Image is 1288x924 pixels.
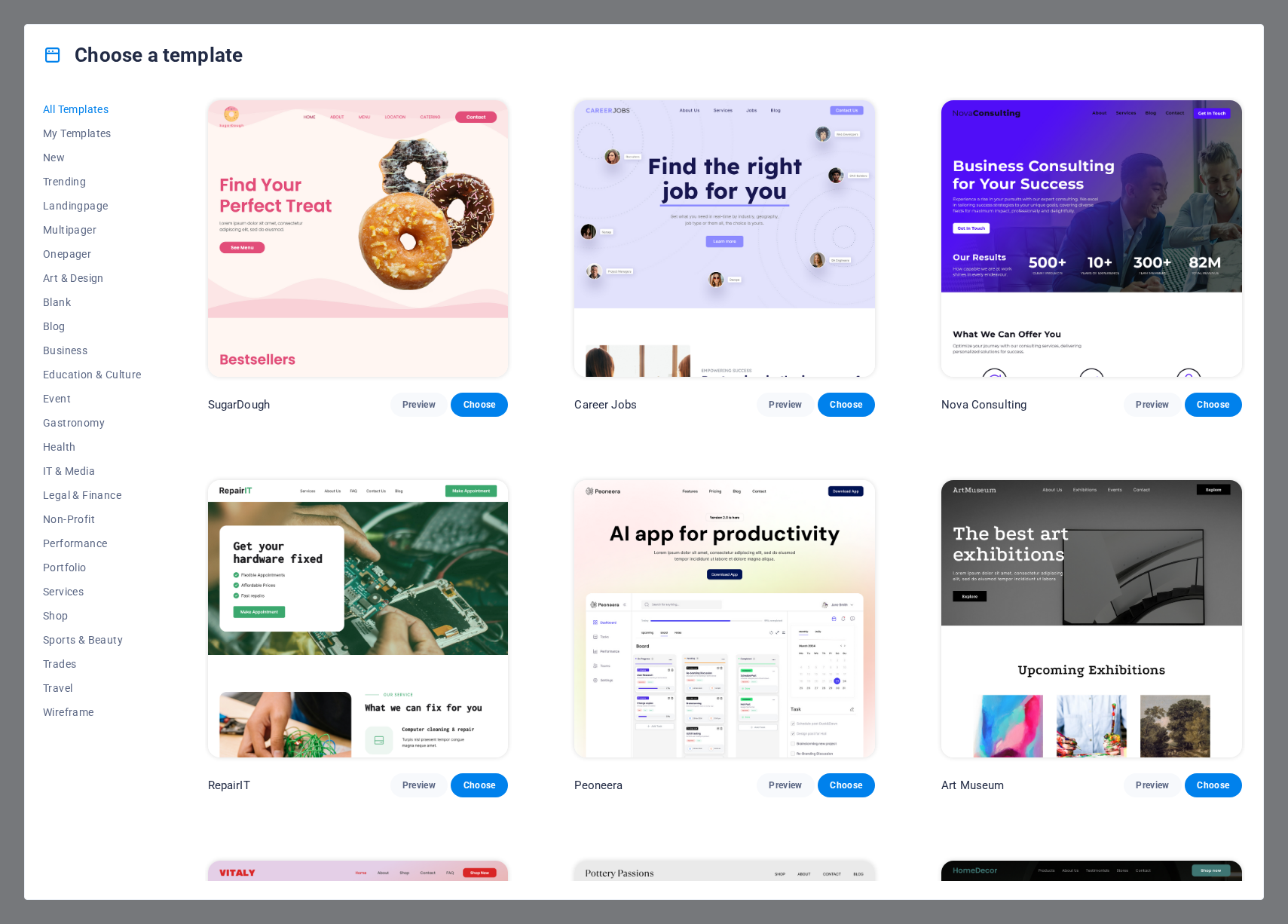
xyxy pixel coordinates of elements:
[463,779,496,791] span: Choose
[43,314,142,338] button: Blog
[43,706,142,718] span: Wireframe
[43,266,142,290] button: Art & Design
[43,103,142,115] span: All Templates
[43,555,142,580] button: Portfolio
[43,513,142,525] span: Non-Profit
[451,393,508,417] button: Choose
[43,387,142,411] button: Event
[43,483,142,507] button: Legal & Finance
[43,393,142,405] span: Event
[43,176,142,188] span: Trending
[43,531,142,555] button: Performance
[757,393,814,417] button: Preview
[43,363,142,387] button: Education & Culture
[1124,393,1181,417] button: Preview
[574,778,623,793] p: Peoneera
[574,100,875,377] img: Career Jobs
[1185,393,1242,417] button: Choose
[402,399,436,411] span: Preview
[451,773,508,797] button: Choose
[1136,779,1169,791] span: Preview
[818,773,875,797] button: Choose
[1197,779,1230,791] span: Choose
[1124,773,1181,797] button: Preview
[769,779,802,791] span: Preview
[43,561,142,574] span: Portfolio
[941,100,1242,377] img: Nova Consulting
[43,127,142,139] span: My Templates
[941,778,1004,793] p: Art Museum
[43,43,243,67] h4: Choose a template
[43,417,142,429] span: Gastronomy
[43,145,142,170] button: New
[43,537,142,549] span: Performance
[769,399,802,411] span: Preview
[43,465,142,477] span: IT & Media
[43,441,142,453] span: Health
[43,435,142,459] button: Health
[574,480,875,757] img: Peoneera
[574,397,637,412] p: Career Jobs
[43,658,142,670] span: Trades
[43,586,142,598] span: Services
[43,682,142,694] span: Travel
[830,779,863,791] span: Choose
[1185,773,1242,797] button: Choose
[43,580,142,604] button: Services
[43,369,142,381] span: Education & Culture
[43,242,142,266] button: Onepager
[43,411,142,435] button: Gastronomy
[43,320,142,332] span: Blog
[43,151,142,164] span: New
[941,480,1242,757] img: Art Museum
[43,97,142,121] button: All Templates
[941,397,1026,412] p: Nova Consulting
[208,778,250,793] p: RepairIT
[818,393,875,417] button: Choose
[43,272,142,284] span: Art & Design
[43,628,142,652] button: Sports & Beauty
[43,634,142,646] span: Sports & Beauty
[43,338,142,363] button: Business
[208,397,270,412] p: SugarDough
[1197,399,1230,411] span: Choose
[43,610,142,622] span: Shop
[43,248,142,260] span: Onepager
[1136,399,1169,411] span: Preview
[43,224,142,236] span: Multipager
[208,100,509,377] img: SugarDough
[43,652,142,676] button: Trades
[43,489,142,501] span: Legal & Finance
[463,399,496,411] span: Choose
[43,200,142,212] span: Landingpage
[830,399,863,411] span: Choose
[43,604,142,628] button: Shop
[43,218,142,242] button: Multipager
[757,773,814,797] button: Preview
[43,194,142,218] button: Landingpage
[390,773,448,797] button: Preview
[43,344,142,356] span: Business
[43,290,142,314] button: Blank
[43,507,142,531] button: Non-Profit
[43,700,142,724] button: Wireframe
[208,480,509,757] img: RepairIT
[43,296,142,308] span: Blank
[43,676,142,700] button: Travel
[43,170,142,194] button: Trending
[43,121,142,145] button: My Templates
[390,393,448,417] button: Preview
[43,459,142,483] button: IT & Media
[402,779,436,791] span: Preview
